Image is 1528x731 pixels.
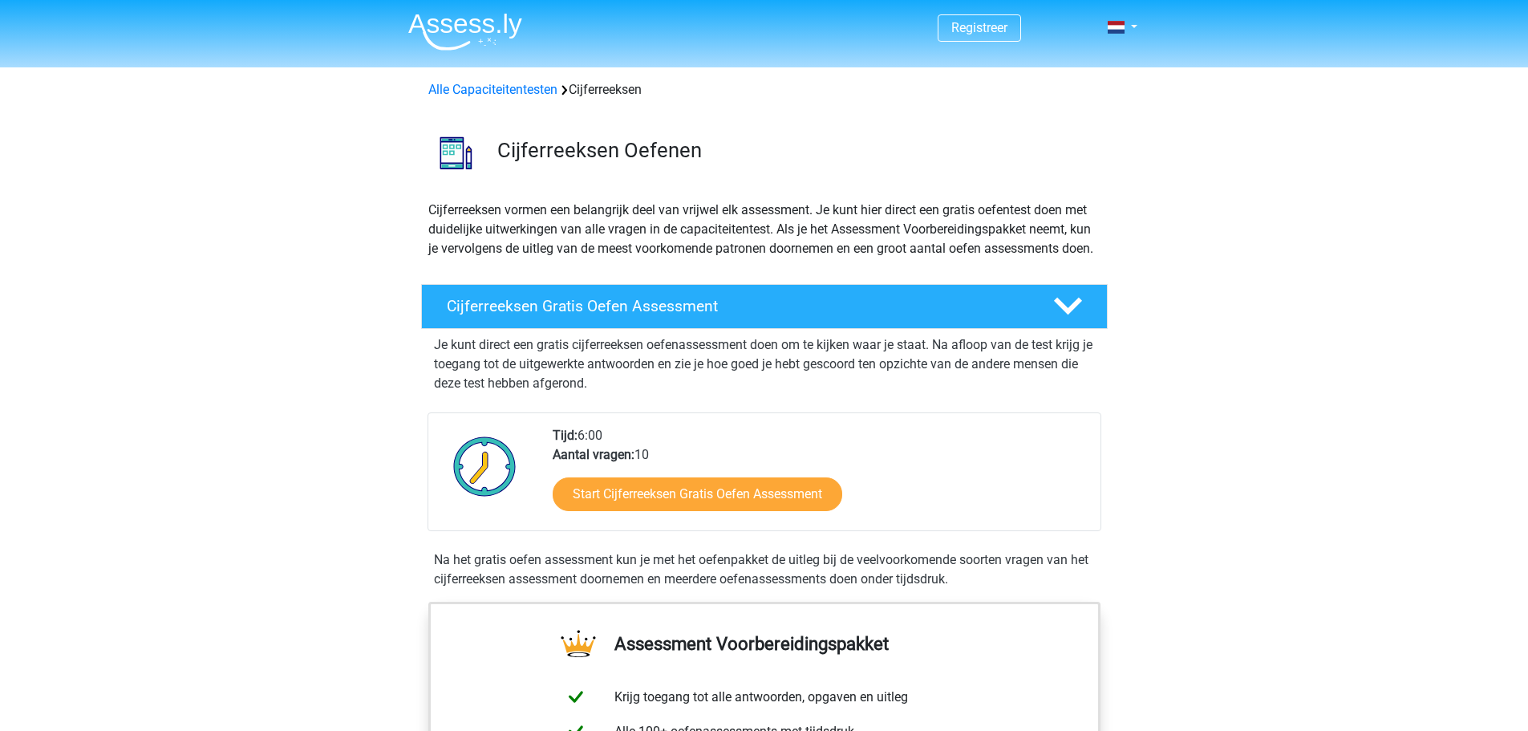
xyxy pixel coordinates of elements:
h3: Cijferreeksen Oefenen [497,138,1095,163]
img: cijferreeksen [422,119,490,187]
a: Start Cijferreeksen Gratis Oefen Assessment [553,477,842,511]
div: 6:00 10 [541,426,1100,530]
p: Je kunt direct een gratis cijferreeksen oefenassessment doen om te kijken waar je staat. Na afloo... [434,335,1095,393]
div: Na het gratis oefen assessment kun je met het oefenpakket de uitleg bij de veelvoorkomende soorte... [428,550,1101,589]
p: Cijferreeksen vormen een belangrijk deel van vrijwel elk assessment. Je kunt hier direct een grat... [428,201,1100,258]
b: Tijd: [553,428,578,443]
img: Klok [444,426,525,506]
img: Assessly [408,13,522,51]
a: Cijferreeksen Gratis Oefen Assessment [415,284,1114,329]
b: Aantal vragen: [553,447,634,462]
h4: Cijferreeksen Gratis Oefen Assessment [447,297,1027,315]
a: Registreer [951,20,1007,35]
div: Cijferreeksen [422,80,1107,99]
a: Alle Capaciteitentesten [428,82,557,97]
